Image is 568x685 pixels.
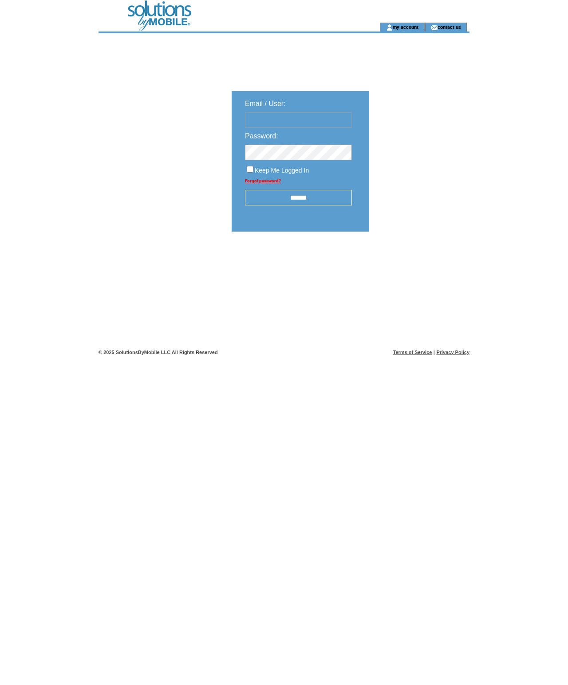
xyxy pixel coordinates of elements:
[245,100,286,107] span: Email / User:
[386,24,393,31] img: account_icon.gif;jsessionid=049F453ACC0C5337557AA40F521E7F85
[434,350,435,355] span: |
[438,24,461,30] a: contact us
[245,132,278,140] span: Password:
[431,24,438,31] img: contact_us_icon.gif;jsessionid=049F453ACC0C5337557AA40F521E7F85
[395,254,439,265] img: transparent.png;jsessionid=049F453ACC0C5337557AA40F521E7F85
[393,24,418,30] a: my account
[255,167,309,174] span: Keep Me Logged In
[393,350,432,355] a: Terms of Service
[436,350,469,355] a: Privacy Policy
[245,178,281,183] a: Forgot password?
[99,350,218,355] span: © 2025 SolutionsByMobile LLC All Rights Reserved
